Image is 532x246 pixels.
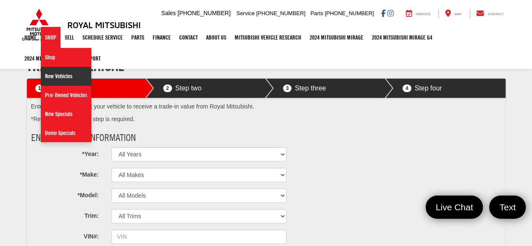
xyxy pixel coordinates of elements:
a: Shop [41,48,91,67]
a: New Vehicles [41,67,91,86]
a: Instagram: Click to visit our Instagram page [387,10,394,16]
a: Home [20,27,41,48]
span: *Required Fields. Each step is required. [31,116,135,122]
span: 2 [163,85,172,92]
a: 2024 Mitsubishi Mirage [305,27,368,48]
a: Schedule Service: Opens in a new tab [78,27,127,48]
a: Step four [402,79,499,98]
a: Step two [163,79,260,98]
a: Finance [148,27,175,48]
a: Service [400,9,437,18]
label: Trim: [25,209,105,220]
a: Contact [175,27,202,48]
a: Parts: Opens in a new tab [127,27,148,48]
span: Map [454,12,461,16]
span: 1 [35,85,44,92]
span: Live Chat [431,201,477,213]
span: Service [416,12,431,16]
label: *Year: [25,147,105,159]
label: *Make: [25,168,105,179]
span: Text [495,201,520,213]
span: [PHONE_NUMBER] [325,10,374,16]
label: VIN#: [25,230,105,241]
input: VIN [111,230,286,244]
label: *Model: [25,188,105,200]
a: Pre-Owned Vehicles [41,86,91,105]
a: Demo Specials [41,124,91,142]
a: About Us [202,27,230,48]
p: Enter information about your vehicle to receive a trade-in value from Royal Mitsubishi. [31,103,501,111]
a: Step one [35,79,140,98]
a: Contact [470,9,510,18]
span: [PHONE_NUMBER] [177,10,230,16]
span: Service [236,10,254,16]
a: Map [438,9,468,18]
span: Sales [161,10,176,16]
a: Step three [283,79,380,98]
h1: Trade Appraisal [26,57,506,74]
span: Contact [487,12,503,16]
span: Parts [310,10,323,16]
h3: Enter Vehicle Information [31,132,340,143]
h3: Royal Mitsubishi [67,20,141,29]
a: Mitsubishi Vehicle Research [230,27,305,48]
span: [PHONE_NUMBER] [256,10,305,16]
a: 2024 Mitsubishi Outlander SPORT [20,48,105,69]
span: 3 [283,85,292,92]
img: Mitsubishi [20,8,58,41]
a: 2024 Mitsubishi Mirage G4 [368,27,437,48]
a: Text [489,196,526,219]
a: Shop [41,27,61,48]
span: 4 [402,85,411,92]
a: Sell [61,27,78,48]
a: Facebook: Click to visit our Facebook page [381,10,386,16]
a: Live Chat [426,196,483,219]
a: New Specials [41,105,91,124]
